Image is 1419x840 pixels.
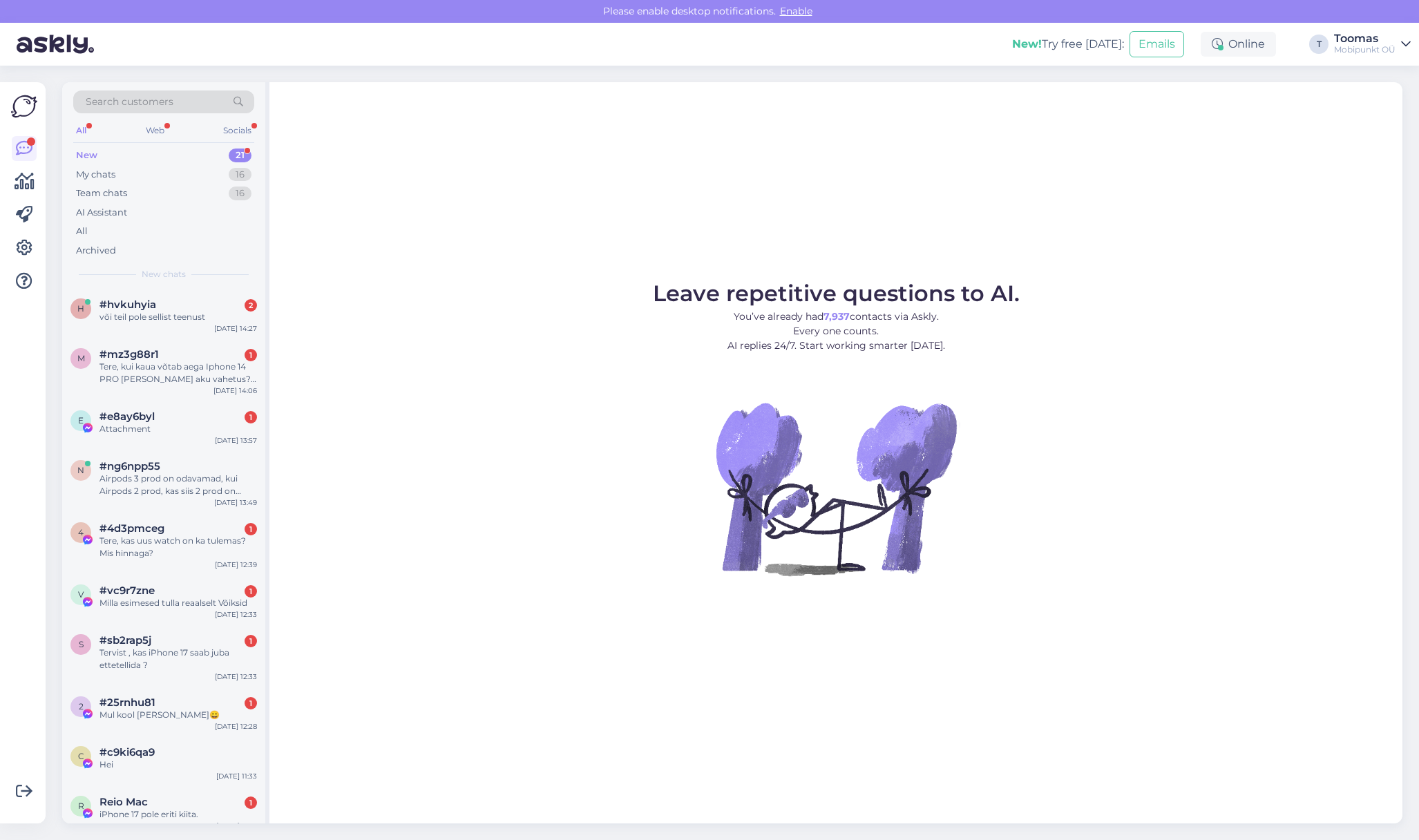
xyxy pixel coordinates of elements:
div: 1 [245,697,257,709]
div: T [1309,35,1328,54]
div: 16 [229,187,251,200]
div: Web [143,122,167,140]
span: m [77,353,85,363]
div: Airpods 3 prod on odavamad, kui Airpods 2 prod, kas siis 2 prod on tõesti paremad? :) [99,472,257,497]
div: AI Assistant [76,206,127,220]
p: You’ve already had contacts via Askly. Every one counts. AI replies 24/7. Start working smarter [... [653,309,1020,353]
div: New [76,149,97,162]
div: 1 [245,349,257,361]
div: Archived [76,244,116,258]
div: [DATE] 12:33 [215,671,257,682]
div: Mobipunkt OÜ [1334,44,1396,55]
a: ToomasMobipunkt OÜ [1334,33,1411,55]
span: Enable [776,5,817,17]
div: 16 [229,168,251,182]
span: e [78,415,84,426]
span: #e8ay6byl [99,410,155,423]
span: Reio Mac [99,796,148,808]
div: Tere, kui kaua võtab aega Iphone 14 PRO [PERSON_NAME] aku vahetus? Ja kas tegemist on originaalak... [99,361,257,385]
div: My chats [76,168,115,182]
div: Team chats [76,187,127,200]
div: Tervist , kas iPhone 17 saab juba ettetellida ? [99,647,257,671]
div: [DATE] 13:49 [214,497,257,508]
div: Try free [DATE]: [1012,36,1124,52]
div: [DATE] 12:28 [215,721,257,732]
span: v [78,589,84,600]
span: #vc9r7zne [99,584,155,597]
span: #hvkuhyia [99,298,156,311]
div: Toomas [1334,33,1396,44]
div: 1 [245,411,257,423]
img: Askly Logo [11,93,37,120]
div: [DATE] 14:27 [214,323,257,334]
span: s [79,639,84,649]
span: New chats [142,268,186,280]
span: Leave repetitive questions to AI. [653,280,1020,307]
div: All [76,225,88,238]
span: 2 [79,701,84,712]
span: #25rnhu81 [99,696,155,709]
b: New! [1012,37,1042,50]
div: 1 [245,635,257,647]
span: h [77,303,84,314]
div: All [73,122,89,140]
div: Socials [220,122,254,140]
div: Mul kool [PERSON_NAME]😀 [99,709,257,721]
div: Online [1201,32,1276,57]
div: Milla esimesed tulla reaalselt Võiksid [99,597,257,609]
div: 1 [245,796,257,809]
div: 2 [245,299,257,312]
img: No Chat active [712,364,960,613]
span: #sb2rap5j [99,634,151,647]
div: Hei [99,758,257,771]
div: [DATE] 14:06 [213,385,257,396]
div: [DATE] 11:32 [216,821,257,831]
div: Tere, kas uus watch on ka tulemas? Mis hinnaga? [99,535,257,560]
span: Search customers [86,95,173,109]
span: R [78,801,84,811]
button: Emails [1130,31,1184,57]
div: Attachment [99,423,257,435]
div: 21 [229,149,251,162]
span: #4d3pmceg [99,522,164,535]
span: c [78,751,84,761]
span: n [77,465,84,475]
div: [DATE] 12:33 [215,609,257,620]
div: või teil pole sellist teenust [99,311,257,323]
div: [DATE] 11:33 [216,771,257,781]
div: [DATE] 12:39 [215,560,257,570]
span: 4 [78,527,84,537]
div: 1 [245,523,257,535]
div: iPhone 17 pole eriti kiita. [99,808,257,821]
span: #mz3g88r1 [99,348,159,361]
div: [DATE] 13:57 [215,435,257,446]
b: 7,937 [823,310,850,323]
span: #c9ki6qa9 [99,746,155,758]
span: #ng6npp55 [99,460,160,472]
div: 1 [245,585,257,598]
